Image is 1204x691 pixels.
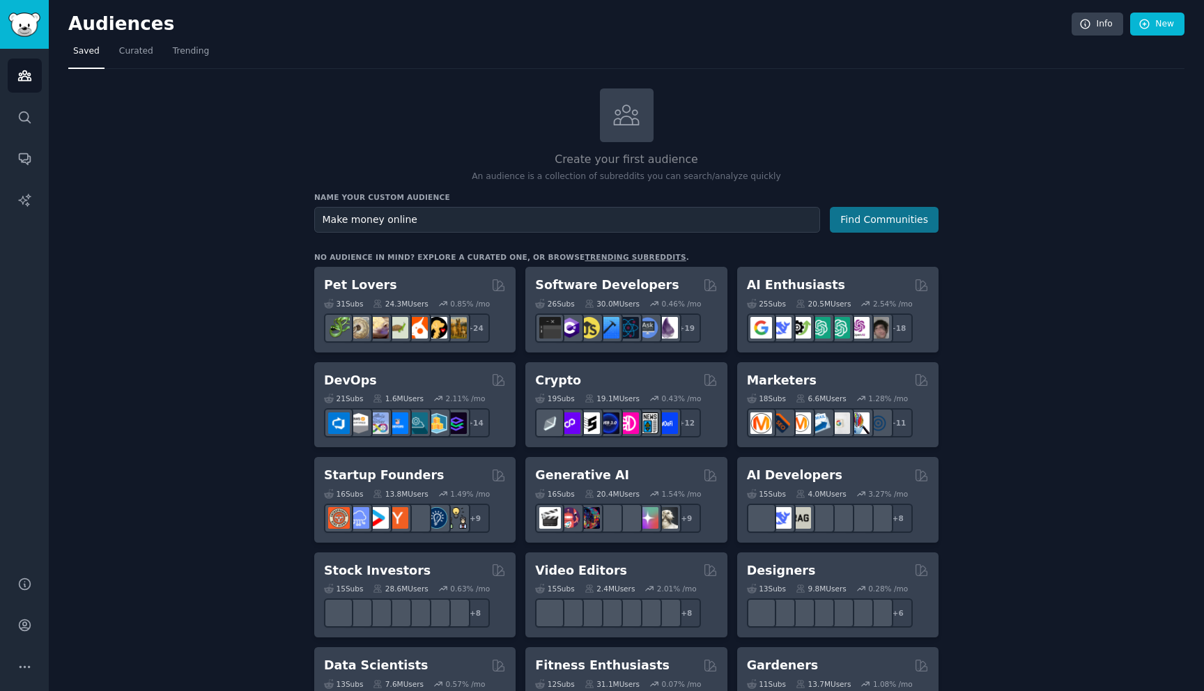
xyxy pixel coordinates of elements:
h2: Fitness Enthusiasts [535,657,670,674]
img: VideoEditors [598,603,619,624]
img: LangChain [750,507,772,529]
img: ethstaker [578,412,600,434]
div: 0.57 % /mo [446,679,486,689]
input: Pick a short name, like "Digital Marketers" or "Movie-Goers" [314,207,820,233]
img: content_marketing [750,412,772,434]
img: CryptoNews [637,412,658,434]
div: 1.6M Users [373,394,424,403]
img: SaaS [348,507,369,529]
img: AskMarketing [789,412,811,434]
img: FluxAI [617,507,639,529]
img: AItoolsCatalog [789,317,811,339]
h2: Startup Founders [324,467,444,484]
img: UXDesign [809,603,831,624]
img: aws_cdk [426,412,447,434]
img: finalcutpro [617,603,639,624]
img: dalle2 [559,507,580,529]
img: OnlineMarketing [867,412,889,434]
div: 1.28 % /mo [868,394,908,403]
div: + 8 [672,598,701,628]
h2: Generative AI [535,467,629,484]
img: reactnative [617,317,639,339]
img: ArtificalIntelligence [867,317,889,339]
img: learnjavascript [578,317,600,339]
h2: Data Scientists [324,657,428,674]
div: 1.54 % /mo [662,489,702,499]
div: + 11 [883,408,913,437]
img: premiere [578,603,600,624]
img: azuredevops [328,412,350,434]
a: Saved [68,40,105,69]
div: 31.1M Users [585,679,640,689]
img: software [539,317,561,339]
div: 21 Sub s [324,394,363,403]
img: defiblockchain [617,412,639,434]
div: + 9 [672,504,701,533]
div: 26 Sub s [535,299,574,309]
img: defi_ [656,412,678,434]
img: AWS_Certified_Experts [348,412,369,434]
div: 1.08 % /mo [873,679,913,689]
div: 11 Sub s [747,679,786,689]
div: 19 Sub s [535,394,574,403]
img: learndesign [848,603,870,624]
div: 15 Sub s [324,584,363,593]
img: web3 [598,412,619,434]
div: 18 Sub s [747,394,786,403]
img: userexperience [828,603,850,624]
img: DeepSeek [770,507,792,529]
h2: DevOps [324,372,377,389]
p: An audience is a collection of subreddits you can search/analyze quickly [314,171,939,183]
h2: Create your first audience [314,151,939,169]
img: llmops [848,507,870,529]
img: EntrepreneurRideAlong [328,507,350,529]
div: 9.8M Users [796,584,847,593]
img: ethfinance [539,412,561,434]
div: 19.1M Users [585,394,640,403]
img: GummySearch logo [8,13,40,37]
img: UX_Design [867,603,889,624]
img: cockatiel [406,317,428,339]
img: chatgpt_promptDesign [809,317,831,339]
div: + 8 [461,598,490,628]
img: PetAdvice [426,317,447,339]
h2: Audiences [68,13,1072,36]
img: platformengineering [406,412,428,434]
img: MarketingResearch [848,412,870,434]
img: AIDevelopersSociety [867,507,889,529]
div: 6.6M Users [796,394,847,403]
h2: Marketers [747,372,817,389]
div: 28.6M Users [373,584,428,593]
div: 0.28 % /mo [868,584,908,593]
img: Youtubevideo [637,603,658,624]
img: OpenAIDev [848,317,870,339]
div: + 19 [672,313,701,343]
div: + 8 [883,504,913,533]
img: MistralAI [809,507,831,529]
div: 15 Sub s [747,489,786,499]
img: Docker_DevOps [367,412,389,434]
img: googleads [828,412,850,434]
a: New [1130,13,1184,36]
h2: Software Developers [535,277,679,294]
div: 7.6M Users [373,679,424,689]
img: Forex [367,603,389,624]
img: editors [559,603,580,624]
div: 12 Sub s [535,679,574,689]
img: ycombinator [387,507,408,529]
img: OpenSourceAI [828,507,850,529]
img: turtle [387,317,408,339]
div: + 6 [883,598,913,628]
div: 0.85 % /mo [450,299,490,309]
img: herpetology [328,317,350,339]
img: iOSProgramming [598,317,619,339]
img: gopro [539,603,561,624]
img: dividends [328,603,350,624]
div: 1.49 % /mo [450,489,490,499]
img: chatgpt_prompts_ [828,317,850,339]
div: + 14 [461,408,490,437]
img: indiehackers [406,507,428,529]
a: trending subreddits [585,253,686,261]
img: csharp [559,317,580,339]
div: 25 Sub s [747,299,786,309]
